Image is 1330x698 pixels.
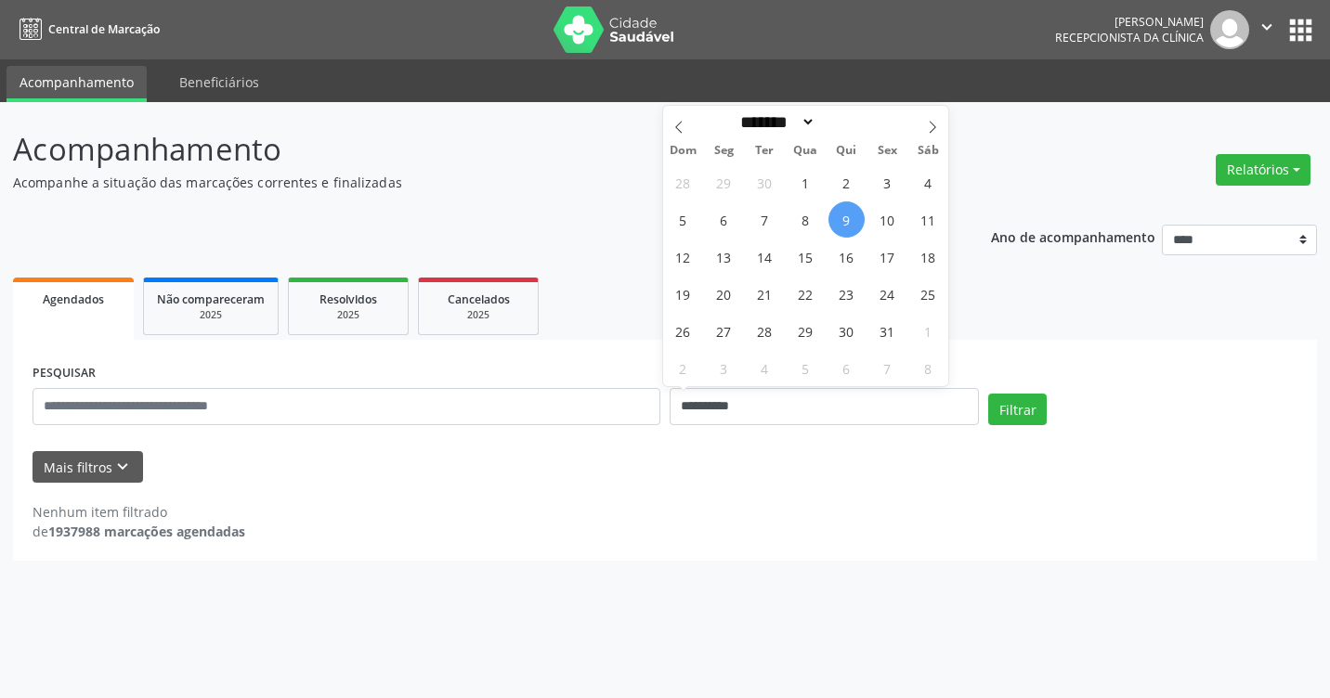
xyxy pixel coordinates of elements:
span: Outubro 4, 2025 [910,164,946,200]
img: img [1210,10,1249,49]
span: Outubro 22, 2025 [788,276,824,312]
span: Novembro 5, 2025 [788,350,824,386]
span: Outubro 8, 2025 [788,201,824,238]
span: Seg [703,145,744,157]
span: Agendados [43,291,104,307]
a: Beneficiários [166,66,272,98]
label: PESQUISAR [33,359,96,388]
span: Outubro 18, 2025 [910,239,946,275]
span: Outubro 9, 2025 [828,201,865,238]
span: Dom [663,145,704,157]
span: Novembro 4, 2025 [747,350,783,386]
button:  [1249,10,1284,49]
span: Outubro 6, 2025 [706,201,742,238]
button: Mais filtroskeyboard_arrow_down [33,451,143,484]
span: Sáb [907,145,948,157]
span: Outubro 2, 2025 [828,164,865,200]
div: [PERSON_NAME] [1055,14,1204,30]
span: Novembro 6, 2025 [828,350,865,386]
span: Outubro 3, 2025 [869,164,906,200]
span: Setembro 28, 2025 [665,164,701,200]
div: de [33,522,245,541]
span: Ter [744,145,785,157]
a: Acompanhamento [7,66,147,102]
span: Outubro 15, 2025 [788,239,824,275]
p: Ano de acompanhamento [991,225,1155,248]
span: Outubro 27, 2025 [706,313,742,349]
span: Outubro 31, 2025 [869,313,906,349]
button: Filtrar [988,394,1047,425]
p: Acompanhe a situação das marcações correntes e finalizadas [13,173,926,192]
span: Qui [826,145,867,157]
span: Novembro 1, 2025 [910,313,946,349]
strong: 1937988 marcações agendadas [48,523,245,540]
span: Setembro 30, 2025 [747,164,783,200]
span: Outubro 10, 2025 [869,201,906,238]
select: Month [735,112,816,132]
button: apps [1284,14,1317,46]
span: Outubro 19, 2025 [665,276,701,312]
div: Nenhum item filtrado [33,502,245,522]
span: Outubro 26, 2025 [665,313,701,349]
span: Cancelados [448,291,510,307]
span: Qua [785,145,826,157]
span: Setembro 29, 2025 [706,164,742,200]
span: Outubro 14, 2025 [747,239,783,275]
span: Sex [867,145,907,157]
input: Year [815,112,877,132]
span: Novembro 8, 2025 [910,350,946,386]
button: Relatórios [1216,154,1310,186]
span: Resolvidos [319,291,377,307]
span: Outubro 17, 2025 [869,239,906,275]
span: Outubro 5, 2025 [665,201,701,238]
div: 2025 [432,308,525,322]
span: Não compareceram [157,291,265,307]
a: Central de Marcação [13,14,160,45]
span: Outubro 12, 2025 [665,239,701,275]
p: Acompanhamento [13,126,926,173]
i:  [1257,17,1277,37]
div: 2025 [157,308,265,322]
span: Outubro 25, 2025 [910,276,946,312]
span: Outubro 29, 2025 [788,313,824,349]
span: Outubro 7, 2025 [747,201,783,238]
span: Outubro 30, 2025 [828,313,865,349]
span: Recepcionista da clínica [1055,30,1204,45]
span: Outubro 20, 2025 [706,276,742,312]
span: Outubro 23, 2025 [828,276,865,312]
span: Outubro 24, 2025 [869,276,906,312]
span: Novembro 3, 2025 [706,350,742,386]
div: 2025 [302,308,395,322]
span: Novembro 7, 2025 [869,350,906,386]
i: keyboard_arrow_down [112,457,133,477]
span: Outubro 28, 2025 [747,313,783,349]
span: Central de Marcação [48,21,160,37]
span: Outubro 21, 2025 [747,276,783,312]
span: Outubro 13, 2025 [706,239,742,275]
span: Novembro 2, 2025 [665,350,701,386]
span: Outubro 11, 2025 [910,201,946,238]
span: Outubro 1, 2025 [788,164,824,200]
span: Outubro 16, 2025 [828,239,865,275]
